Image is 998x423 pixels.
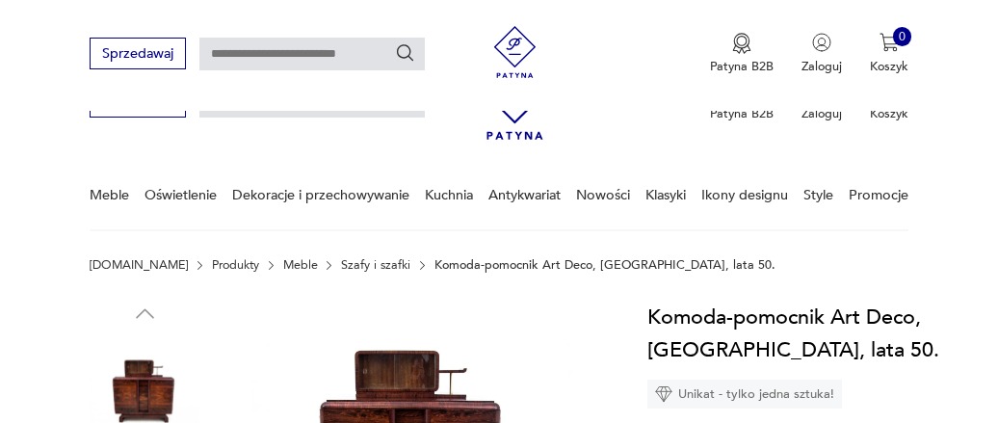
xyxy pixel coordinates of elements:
[849,162,908,228] a: Promocje
[144,162,217,228] a: Oświetlenie
[812,33,831,52] img: Ikonka użytkownika
[647,301,975,366] h1: Komoda-pomocnik Art Deco, [GEOGRAPHIC_DATA], lata 50.
[710,105,774,122] p: Patyna B2B
[232,162,409,228] a: Dekoracje i przechowywanie
[395,42,416,64] button: Szukaj
[647,380,842,409] div: Unikat - tylko jedna sztuka!
[710,33,774,75] a: Ikona medaluPatyna B2B
[341,258,410,272] a: Szafy i szafki
[434,258,775,272] p: Komoda-pomocnik Art Deco, [GEOGRAPHIC_DATA], lata 50.
[425,162,473,228] a: Kuchnia
[701,162,788,228] a: Ikony designu
[710,33,774,75] button: Patyna B2B
[870,58,908,75] p: Koszyk
[283,258,318,272] a: Meble
[90,162,129,228] a: Meble
[483,26,547,78] img: Patyna - sklep z meblami i dekoracjami vintage
[870,105,908,122] p: Koszyk
[710,58,774,75] p: Patyna B2B
[655,385,672,403] img: Ikona diamentu
[488,162,561,228] a: Antykwariat
[90,38,185,69] button: Sprzedawaj
[576,162,630,228] a: Nowości
[90,258,188,272] a: [DOMAIN_NAME]
[801,58,842,75] p: Zaloguj
[803,162,833,228] a: Style
[801,105,842,122] p: Zaloguj
[732,33,751,54] img: Ikona medalu
[893,27,912,46] div: 0
[870,33,908,75] button: 0Koszyk
[90,49,185,61] a: Sprzedawaj
[212,258,259,272] a: Produkty
[801,33,842,75] button: Zaloguj
[645,162,686,228] a: Klasyki
[880,33,899,52] img: Ikona koszyka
